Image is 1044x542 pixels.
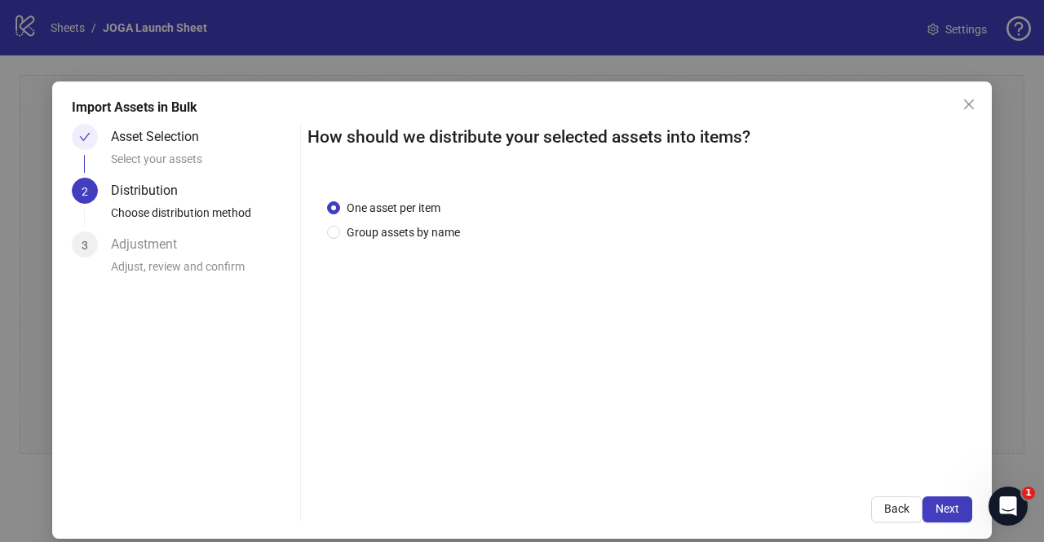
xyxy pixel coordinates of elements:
[1022,487,1035,500] span: 1
[79,131,91,143] span: check
[111,231,190,258] div: Adjustment
[340,199,447,217] span: One asset per item
[989,487,1028,526] iframe: Intercom live chat
[871,496,922,522] button: Back
[111,204,294,231] div: Choose distribution method
[884,502,909,515] span: Back
[111,178,191,204] div: Distribution
[72,98,972,117] div: Import Assets in Bulk
[307,124,972,151] h2: How should we distribute your selected assets into items?
[111,150,294,178] div: Select your assets
[340,223,467,241] span: Group assets by name
[922,496,972,522] button: Next
[82,239,88,252] span: 3
[111,124,212,150] div: Asset Selection
[82,185,88,198] span: 2
[936,502,959,515] span: Next
[962,98,975,111] span: close
[956,91,982,117] button: Close
[111,258,294,285] div: Adjust, review and confirm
